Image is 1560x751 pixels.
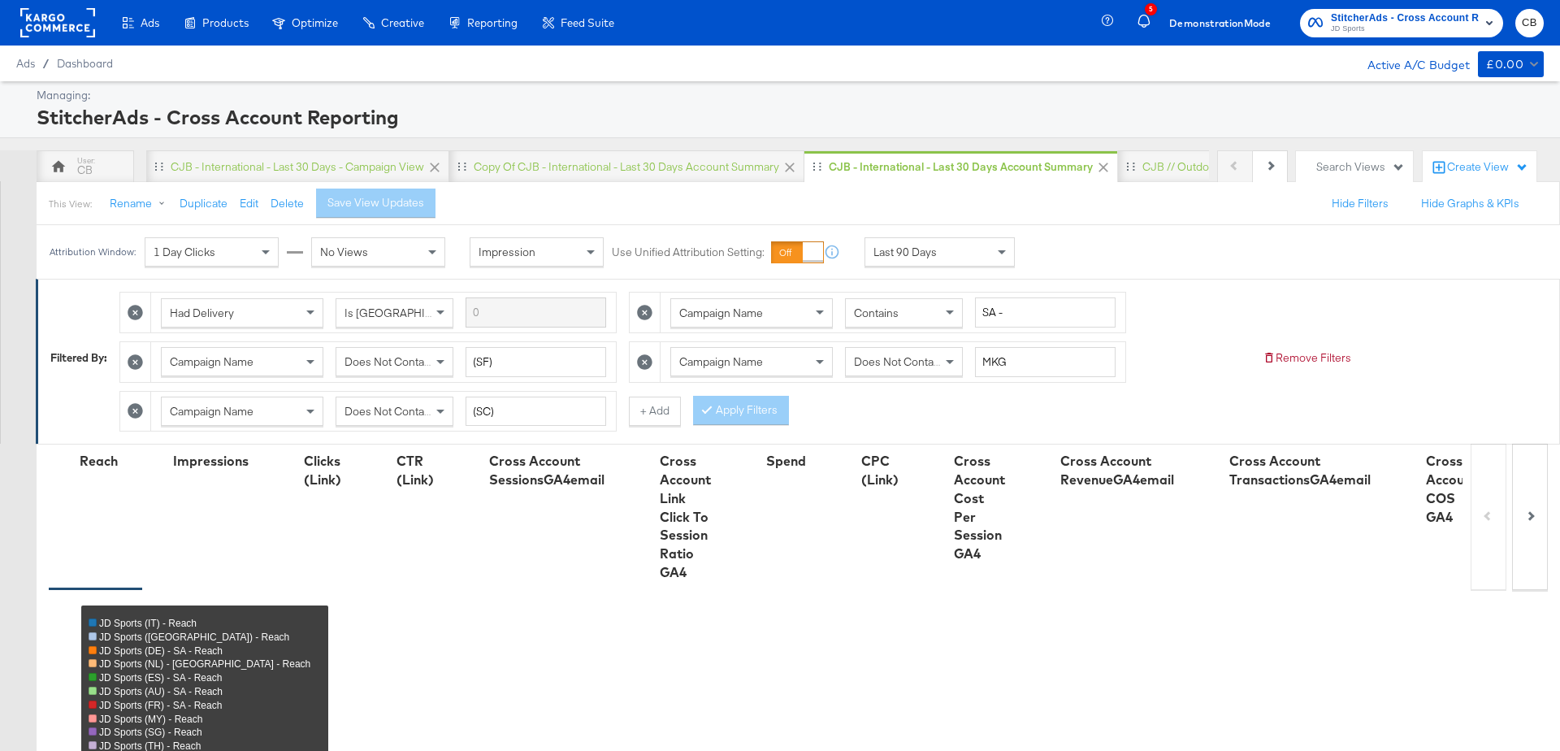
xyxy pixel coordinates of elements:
span: Campaign Name [170,354,253,369]
button: Hide Graphs & KPIs [1421,196,1519,211]
div: Reach [80,452,118,471]
div: Drag to reorder tab [1126,162,1135,171]
span: JD Sports (SG) - Reach [99,727,202,738]
div: CB [77,163,93,178]
div: CJB - International - Last 30 days Account Summary [829,159,1093,175]
button: Remove Filters [1263,350,1351,366]
div: Create View [1447,159,1528,176]
span: Ads [141,16,159,29]
div: CJB - International - Last 30 days - Campaign View [171,159,424,175]
span: Products [202,16,249,29]
span: JD Sports (NL) - [GEOGRAPHIC_DATA] - Reach [99,658,310,670]
span: Campaign Name [170,404,253,419]
div: Drag to reorder tab [457,162,466,171]
span: Impression [479,245,535,259]
span: Creative [381,16,424,29]
div: Search Views [1316,159,1405,175]
button: Rename [98,189,183,219]
button: StitcherAds - Cross Account ReportingJD Sports [1300,9,1503,37]
span: Reporting [467,16,518,29]
span: JD Sports (FR) - SA - Reach [99,700,222,711]
span: Does Not Contain [344,404,433,419]
span: Last 90 Days [873,245,937,259]
button: DemonstrationMode [1163,15,1277,32]
button: Duplicate [180,196,227,211]
div: CJB // Outdoors [1142,159,1225,175]
div: Cross Account SessionsGA4email [489,452,604,489]
span: JD Sports [1331,23,1479,36]
div: Cross Account Cost Per Session GA4 [954,452,1005,563]
button: £0.00 [1478,51,1544,77]
span: JD Sports (ES) - SA - Reach [99,672,222,684]
div: Cross Account TransactionsGA4email [1229,452,1371,489]
span: Campaign Name [679,354,763,369]
span: JD Sports (MY) - Reach [99,714,202,725]
button: Hide Filters [1332,196,1389,211]
div: Copy of CJB - International - Last 30 days Account Summary [474,159,779,175]
span: StitcherAds - Cross Account Reporting [1331,10,1479,27]
span: Contains [854,306,899,320]
div: Managing: [37,88,1540,103]
span: Feed Suite [561,16,614,29]
div: Spend [766,452,806,471]
div: This View: [49,198,92,211]
button: 5 [1135,7,1163,39]
div: Impressions [173,452,249,471]
input: Enter a search term [975,347,1116,377]
div: Cross Account Link Click To Session Ratio GA4 [660,452,711,582]
span: JD Sports (IT) - Reach [99,618,197,629]
span: Does Not Contain [344,354,433,369]
input: Enter a search term [466,297,606,328]
span: JD Sports ([GEOGRAPHIC_DATA]) - Reach [99,632,289,643]
a: Dashboard [57,57,113,70]
input: Enter a search term [975,297,1116,328]
div: Drag to reorder tab [154,162,163,171]
div: CPC (Link) [861,452,899,489]
div: Clicks (Link) [304,452,341,489]
div: Filtered By: [50,350,107,366]
span: No Views [320,245,368,259]
button: + Add [629,397,681,426]
span: Does Not Contain [854,354,942,369]
span: JD Sports (DE) - SA - Reach [99,645,223,657]
div: £0.00 [1486,54,1523,75]
span: Demonstration Mode [1169,15,1271,32]
input: Enter a search term [466,397,606,427]
div: Cross Account RevenueGA4email [1060,452,1174,489]
span: / [35,57,57,70]
span: Campaign Name [679,306,763,320]
div: Active A/C Budget [1350,51,1470,76]
div: CTR (Link) [396,452,434,489]
button: Edit [240,196,258,211]
label: Use Unified Attribution Setting: [612,245,765,260]
div: StitcherAds - Cross Account Reporting [37,103,1540,131]
button: CB [1515,9,1544,37]
div: 5 [1145,3,1157,15]
span: Ads [16,57,35,70]
span: Had Delivery [170,306,234,320]
span: CB [1522,14,1537,33]
div: Attribution Window: [49,246,136,258]
span: 1 Day Clicks [154,245,215,259]
div: Cross Account COS GA4 [1426,452,1477,526]
input: Enter a search term [466,347,606,377]
div: Drag to reorder tab [812,162,821,171]
button: Delete [271,196,304,211]
span: JD Sports (AU) - SA - Reach [99,686,223,697]
span: Is [GEOGRAPHIC_DATA] [344,306,469,320]
span: Optimize [292,16,338,29]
